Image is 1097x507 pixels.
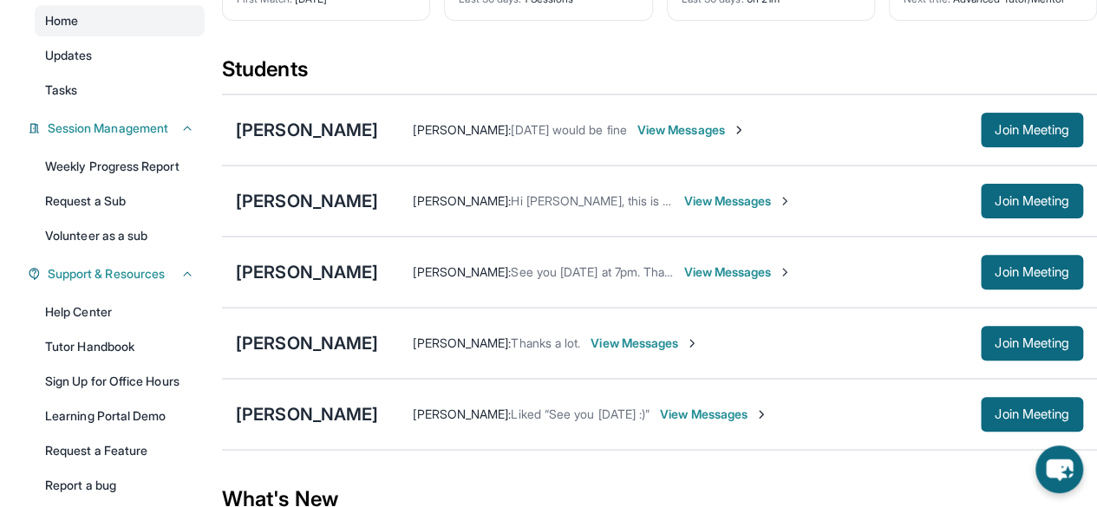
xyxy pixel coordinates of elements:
[754,407,768,421] img: Chevron-Right
[995,267,1069,277] span: Join Meeting
[35,331,205,362] a: Tutor Handbook
[35,435,205,466] a: Request a Feature
[35,5,205,36] a: Home
[732,123,746,137] img: Chevron-Right
[413,406,511,421] span: [PERSON_NAME] :
[413,193,511,208] span: [PERSON_NAME] :
[660,406,768,423] span: View Messages
[236,260,378,284] div: [PERSON_NAME]
[995,338,1069,348] span: Join Meeting
[981,255,1083,289] button: Join Meeting
[45,47,93,64] span: Updates
[778,194,792,208] img: Chevron-Right
[511,335,580,350] span: Thanks a lot.
[683,263,792,281] span: View Messages
[236,402,378,426] div: [PERSON_NAME]
[413,335,511,350] span: [PERSON_NAME] :
[35,400,205,432] a: Learning Portal Demo
[995,196,1069,206] span: Join Meeting
[41,265,194,283] button: Support & Resources
[35,151,205,182] a: Weekly Progress Report
[591,335,699,352] span: View Messages
[981,184,1083,218] button: Join Meeting
[41,120,194,137] button: Session Management
[45,81,77,99] span: Tasks
[1035,445,1083,493] button: chat-button
[35,366,205,397] a: Sign Up for Office Hours
[45,12,78,29] span: Home
[511,264,701,279] span: See you [DATE] at 7pm. Thank you
[48,265,165,283] span: Support & Resources
[35,296,205,328] a: Help Center
[683,192,792,210] span: View Messages
[778,265,792,279] img: Chevron-Right
[35,220,205,251] a: Volunteer as a sub
[981,326,1083,361] button: Join Meeting
[995,125,1069,135] span: Join Meeting
[35,470,205,501] a: Report a bug
[236,118,378,142] div: [PERSON_NAME]
[511,406,650,421] span: Liked “See you [DATE] :)”
[222,55,1097,94] div: Students
[511,122,626,137] span: [DATE] would be fine
[35,40,205,71] a: Updates
[236,189,378,213] div: [PERSON_NAME]
[236,331,378,355] div: [PERSON_NAME]
[981,113,1083,147] button: Join Meeting
[637,121,746,139] span: View Messages
[413,122,511,137] span: [PERSON_NAME] :
[981,397,1083,432] button: Join Meeting
[685,336,699,350] img: Chevron-Right
[995,409,1069,419] span: Join Meeting
[35,75,205,106] a: Tasks
[413,264,511,279] span: [PERSON_NAME] :
[35,185,205,217] a: Request a Sub
[48,120,168,137] span: Session Management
